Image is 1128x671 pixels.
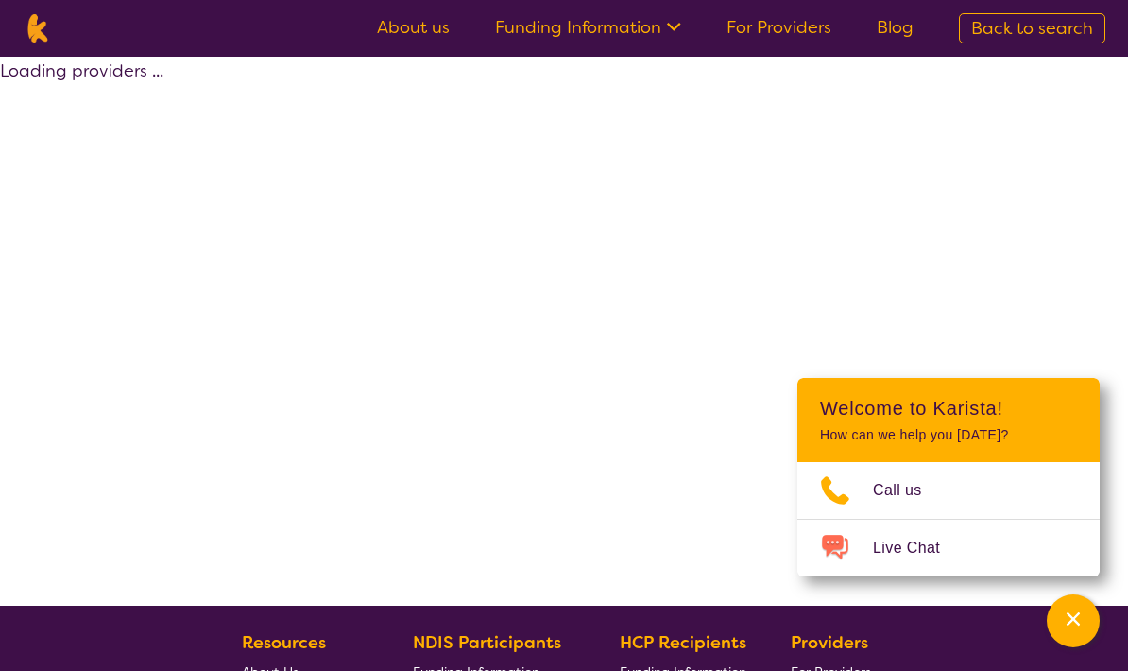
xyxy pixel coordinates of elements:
a: Funding Information [495,16,681,39]
span: Call us [873,476,945,505]
ul: Choose channel [797,462,1100,576]
img: Karista logo [23,14,52,43]
b: NDIS Participants [413,631,561,654]
p: How can we help you [DATE]? [820,427,1077,443]
button: Channel Menu [1047,594,1100,647]
span: Back to search [971,17,1093,40]
a: For Providers [726,16,831,39]
a: About us [377,16,450,39]
span: Live Chat [873,534,963,562]
a: Back to search [959,13,1105,43]
b: Providers [791,631,868,654]
b: HCP Recipients [620,631,746,654]
b: Resources [242,631,326,654]
h2: Welcome to Karista! [820,397,1077,420]
a: Blog [877,16,914,39]
div: Channel Menu [797,378,1100,576]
